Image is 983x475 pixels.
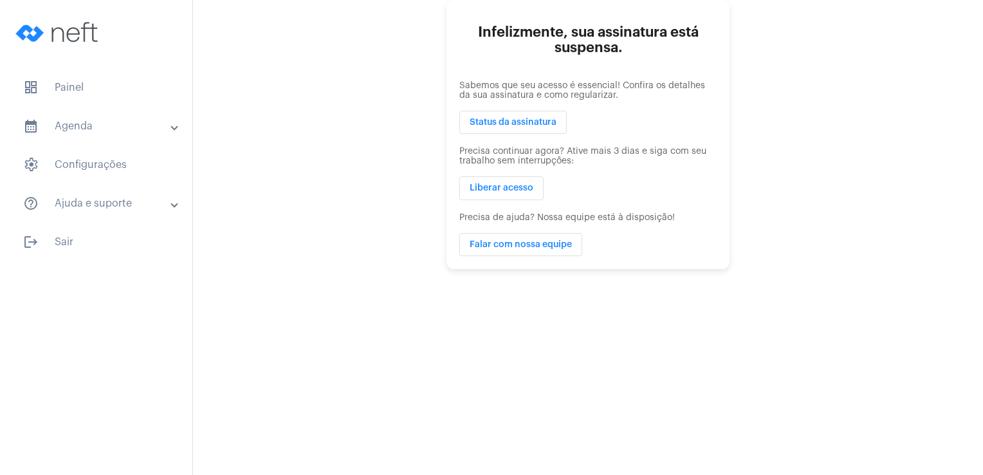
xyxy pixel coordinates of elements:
mat-expansion-panel-header: sidenav iconAjuda e suporte [8,188,192,219]
mat-panel-title: Agenda [23,118,172,134]
span: sidenav icon [23,157,39,172]
span: Falar com nossa equipe [470,240,572,249]
mat-icon: sidenav icon [23,234,39,250]
p: Sabemos que seu acesso é essencial! Confira os detalhes da sua assinatura e como regularizar. [459,81,717,100]
mat-icon: sidenav icon [23,196,39,211]
span: Painel [13,72,179,103]
span: Sair [13,227,179,257]
span: sidenav icon [23,80,39,95]
h2: Infelizmente, sua assinatura está suspensa. [459,24,717,55]
span: Status da assinatura [470,118,556,127]
mat-icon: sidenav icon [23,118,39,134]
button: Liberar acesso [459,176,544,200]
p: Precisa continuar agora? Ative mais 3 dias e siga com seu trabalho sem interrupções: [459,147,717,166]
button: Falar com nossa equipe [459,233,582,256]
button: Status da assinatura [459,111,567,134]
span: Configurações [13,149,179,180]
mat-expansion-panel-header: sidenav iconAgenda [8,111,192,142]
span: Liberar acesso [470,184,533,193]
mat-panel-title: Ajuda e suporte [23,196,172,211]
p: Precisa de ajuda? Nossa equipe está à disposição! [459,213,717,223]
img: logo-neft-novo-2.png [10,6,107,58]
